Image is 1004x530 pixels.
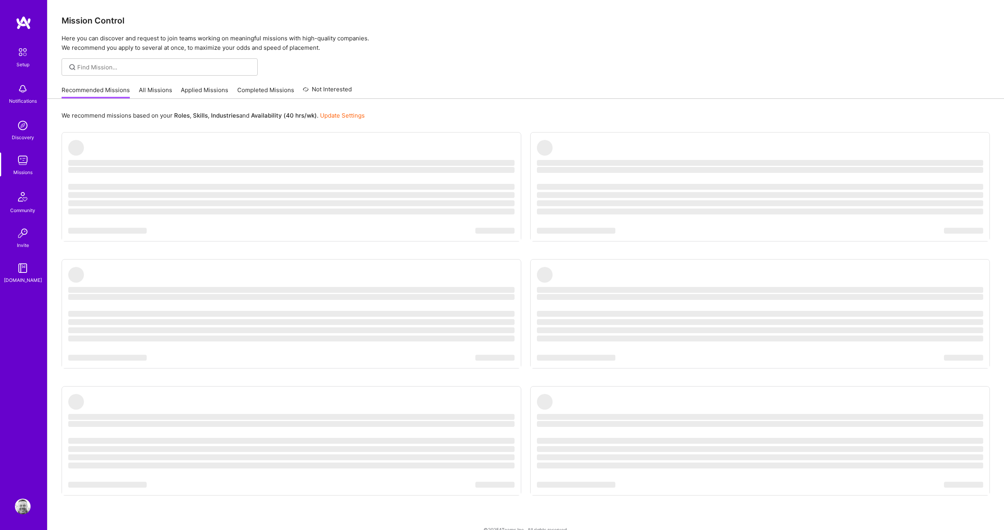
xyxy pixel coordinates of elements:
div: [DOMAIN_NAME] [4,276,42,284]
img: User Avatar [15,499,31,514]
div: Missions [13,168,33,176]
img: Community [13,187,32,206]
div: Setup [16,60,29,69]
a: Applied Missions [181,86,228,99]
p: We recommend missions based on your , , and . [62,111,365,120]
p: Here you can discover and request to join teams working on meaningful missions with high-quality ... [62,34,990,53]
a: All Missions [139,86,172,99]
img: teamwork [15,152,31,168]
input: Find Mission... [77,63,252,71]
b: Roles [174,112,190,119]
img: setup [15,44,31,60]
a: Update Settings [320,112,365,119]
img: bell [15,81,31,97]
a: Recommended Missions [62,86,130,99]
div: Discovery [12,133,34,142]
h3: Mission Control [62,16,990,25]
img: logo [16,16,31,30]
img: Invite [15,225,31,241]
img: guide book [15,260,31,276]
b: Availability (40 hrs/wk) [251,112,317,119]
img: discovery [15,118,31,133]
a: User Avatar [13,499,33,514]
div: Community [10,206,35,214]
b: Industries [211,112,239,119]
a: Completed Missions [237,86,294,99]
b: Skills [193,112,208,119]
a: Not Interested [303,85,352,99]
div: Notifications [9,97,37,105]
div: Invite [17,241,29,249]
i: icon SearchGrey [68,63,77,72]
